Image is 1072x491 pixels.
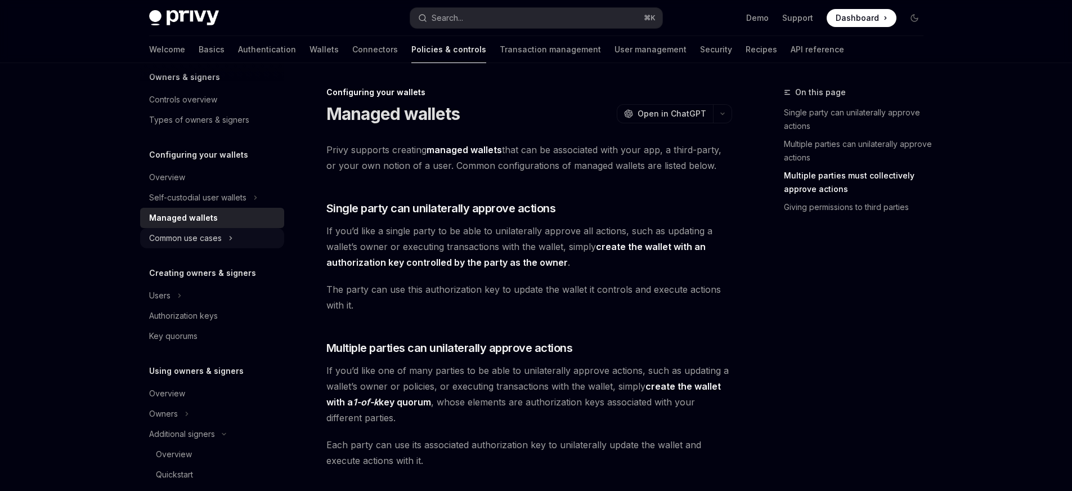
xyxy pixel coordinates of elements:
[326,142,732,173] span: Privy supports creating that can be associated with your app, a third-party, or your own notion o...
[149,329,198,343] div: Key quorums
[326,340,573,356] span: Multiple parties can unilaterally approve actions
[352,36,398,63] a: Connectors
[156,468,193,481] div: Quickstart
[353,396,379,408] em: 1-of-k
[140,444,284,465] a: Overview
[149,387,185,400] div: Overview
[791,36,844,63] a: API reference
[140,90,284,110] a: Controls overview
[905,9,923,27] button: Toggle dark mode
[149,309,218,323] div: Authorization keys
[782,12,813,24] a: Support
[238,36,296,63] a: Authentication
[410,8,662,28] button: Search...⌘K
[149,93,217,106] div: Controls overview
[500,36,601,63] a: Transaction management
[615,36,687,63] a: User management
[326,437,732,468] span: Each party can use its associated authorization key to unilaterally update the wallet and execute...
[784,167,932,198] a: Multiple parties must collectively approve actions
[784,135,932,167] a: Multiple parties can unilaterally approve actions
[746,12,769,24] a: Demo
[326,200,556,216] span: Single party can unilaterally approve actions
[156,448,192,461] div: Overview
[644,14,656,23] span: ⌘ K
[700,36,732,63] a: Security
[432,11,463,25] div: Search...
[149,266,256,280] h5: Creating owners & signers
[784,104,932,135] a: Single party can unilaterally approve actions
[149,36,185,63] a: Welcome
[617,104,713,123] button: Open in ChatGPT
[149,427,215,441] div: Additional signers
[149,191,246,204] div: Self-custodial user wallets
[149,10,219,26] img: dark logo
[836,12,879,24] span: Dashboard
[140,326,284,346] a: Key quorums
[326,104,460,124] h1: Managed wallets
[149,148,248,162] h5: Configuring your wallets
[411,36,486,63] a: Policies & controls
[140,306,284,326] a: Authorization keys
[795,86,846,99] span: On this page
[140,383,284,404] a: Overview
[149,231,222,245] div: Common use cases
[199,36,225,63] a: Basics
[784,198,932,216] a: Giving permissions to third parties
[140,208,284,228] a: Managed wallets
[326,363,732,426] span: If you’d like one of many parties to be able to unilaterally approve actions, such as updating a ...
[326,282,732,313] span: The party can use this authorization key to update the wallet it controls and execute actions wit...
[149,171,185,184] div: Overview
[149,211,218,225] div: Managed wallets
[638,108,706,119] span: Open in ChatGPT
[149,113,249,127] div: Types of owners & signers
[326,87,732,98] div: Configuring your wallets
[427,144,502,155] strong: managed wallets
[310,36,339,63] a: Wallets
[149,364,244,378] h5: Using owners & signers
[827,9,896,27] a: Dashboard
[140,167,284,188] a: Overview
[326,223,732,270] span: If you’d like a single party to be able to unilaterally approve all actions, such as updating a w...
[140,465,284,485] a: Quickstart
[149,407,178,421] div: Owners
[746,36,777,63] a: Recipes
[149,289,171,302] div: Users
[140,110,284,130] a: Types of owners & signers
